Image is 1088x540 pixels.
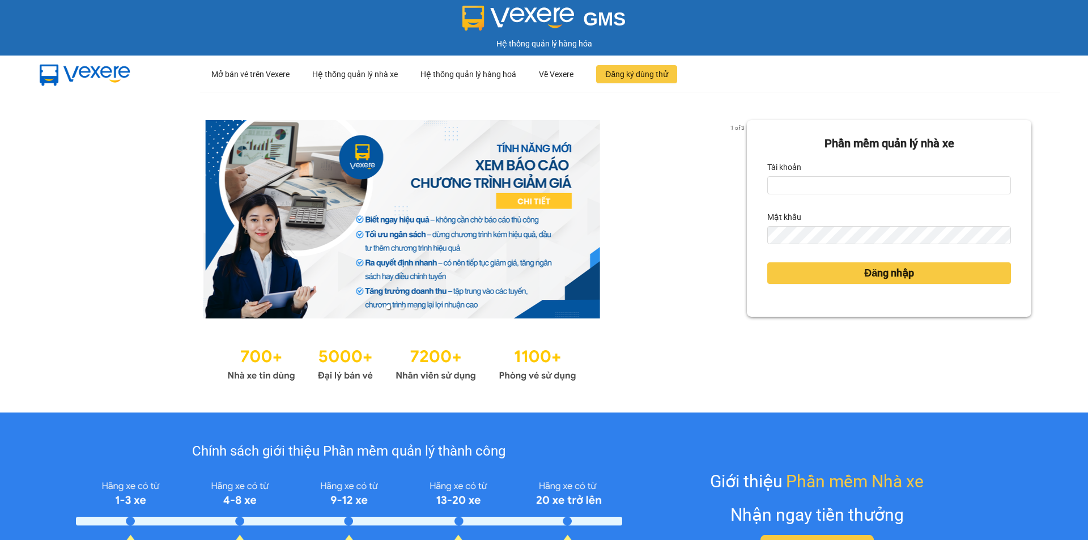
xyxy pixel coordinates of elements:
div: Hệ thống quản lý nhà xe [312,56,398,92]
label: Mật khẩu [767,208,801,226]
div: Mở bán vé trên Vexere [211,56,290,92]
span: Đăng ký dùng thử [605,68,668,80]
div: Hệ thống quản lý hàng hóa [3,37,1085,50]
p: 1 of 3 [727,120,747,135]
button: Đăng ký dùng thử [596,65,677,83]
span: GMS [583,8,626,29]
button: next slide / item [731,120,747,318]
img: mbUUG5Q.png [28,56,142,93]
span: Đăng nhập [864,265,914,281]
input: Mật khẩu [767,226,1011,244]
li: slide item 2 [399,305,404,309]
input: Tài khoản [767,176,1011,194]
div: Giới thiệu [710,468,924,495]
li: slide item 1 [386,305,390,309]
img: logo 2 [462,6,575,31]
div: Về Vexere [539,56,573,92]
div: Phần mềm quản lý nhà xe [767,135,1011,152]
button: previous slide / item [57,120,73,318]
div: Hệ thống quản lý hàng hoá [420,56,516,92]
button: Đăng nhập [767,262,1011,284]
div: Chính sách giới thiệu Phần mềm quản lý thành công [76,441,622,462]
div: Nhận ngay tiền thưởng [730,501,904,528]
img: Statistics.png [227,341,576,384]
a: GMS [462,17,626,26]
span: Phần mềm Nhà xe [786,468,924,495]
li: slide item 3 [413,305,418,309]
label: Tài khoản [767,158,801,176]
